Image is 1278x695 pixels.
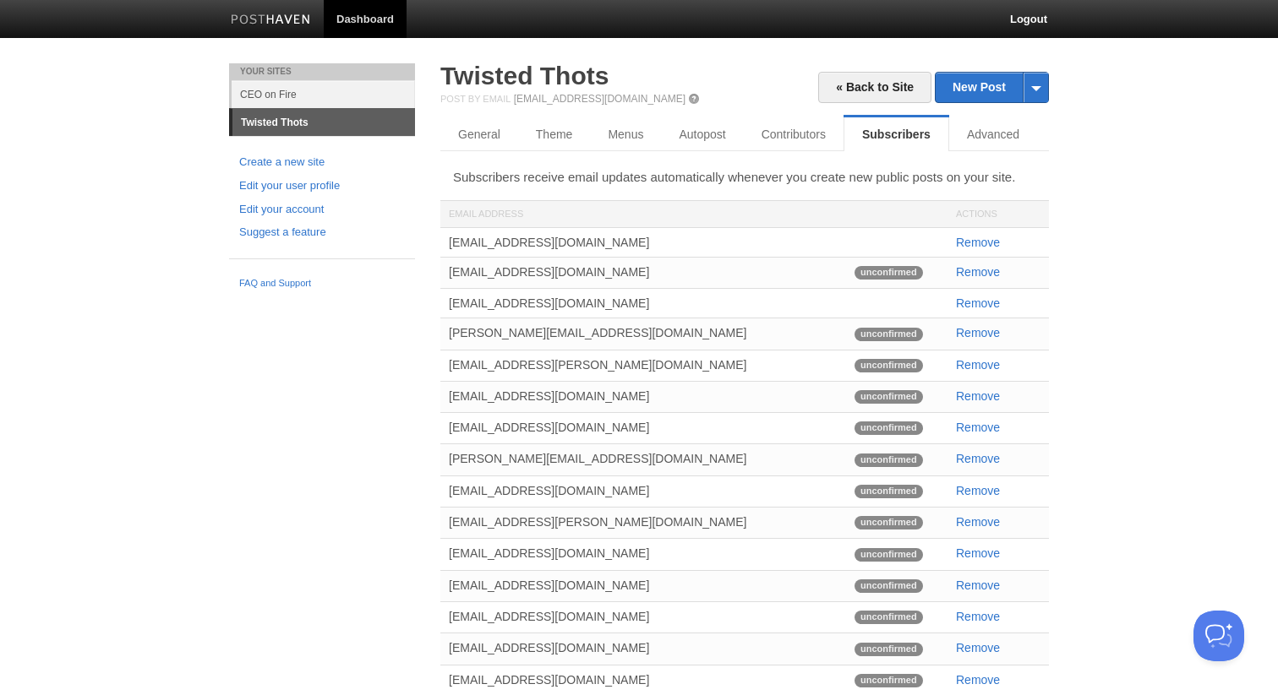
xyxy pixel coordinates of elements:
iframe: Help Scout Beacon - Open [1193,611,1244,661]
span: unconfirmed [855,643,923,656]
a: Remove [956,389,1000,403]
a: « Back to Site [818,72,931,103]
div: [PERSON_NAME][EMAIL_ADDRESS][DOMAIN_NAME] [440,318,846,347]
div: [EMAIL_ADDRESS][DOMAIN_NAME] [440,602,846,631]
a: New Post [936,73,1048,102]
a: Remove [956,610,1000,623]
span: unconfirmed [855,485,923,498]
a: CEO on Fire [232,80,415,108]
a: Advanced [949,117,1037,151]
a: Subscribers [844,117,949,151]
div: [PERSON_NAME][EMAIL_ADDRESS][DOMAIN_NAME] [440,444,846,473]
a: Remove [956,265,1000,279]
a: Twisted Thots [440,62,609,90]
p: Subscribers receive email updates automatically whenever you create new public posts on your site. [453,168,1036,186]
span: unconfirmed [855,421,923,435]
div: [EMAIL_ADDRESS][PERSON_NAME][DOMAIN_NAME] [440,508,846,536]
a: Remove [956,421,1000,434]
a: Edit your account [239,201,405,219]
span: unconfirmed [855,548,923,562]
div: [EMAIL_ADDRESS][DOMAIN_NAME] [440,665,846,694]
a: Remove [956,358,1000,372]
div: [EMAIL_ADDRESS][DOMAIN_NAME] [440,571,846,600]
span: unconfirmed [855,516,923,529]
div: [EMAIL_ADDRESS][PERSON_NAME][DOMAIN_NAME] [440,350,846,379]
a: Remove [956,236,1000,249]
a: Remove [956,484,1000,497]
a: Remove [956,641,1000,654]
div: [EMAIL_ADDRESS][DOMAIN_NAME] [440,289,846,318]
div: [EMAIL_ADDRESS][DOMAIN_NAME] [440,228,846,257]
a: Remove [956,546,1000,560]
span: unconfirmed [855,266,923,280]
a: Twisted Thots [232,109,415,136]
div: [EMAIL_ADDRESS][DOMAIN_NAME] [440,539,846,567]
img: Posthaven-bar [231,14,311,27]
a: FAQ and Support [239,276,405,291]
a: General [440,117,518,151]
span: unconfirmed [855,390,923,404]
span: unconfirmed [855,453,923,467]
a: Remove [956,673,1000,687]
span: Post by Email [440,94,511,104]
span: unconfirmed [855,359,923,372]
div: Actions [948,201,1049,227]
span: unconfirmed [855,328,923,341]
a: Remove [956,326,1000,339]
a: Theme [518,117,591,151]
a: Remove [956,515,1000,529]
div: [EMAIL_ADDRESS][DOMAIN_NAME] [440,413,846,442]
div: [EMAIL_ADDRESS][DOMAIN_NAME] [440,476,846,505]
a: Edit your user profile [239,177,405,195]
span: unconfirmed [855,611,923,624]
a: [EMAIL_ADDRESS][DOMAIN_NAME] [514,93,685,105]
a: Contributors [744,117,844,151]
div: [EMAIL_ADDRESS][DOMAIN_NAME] [440,258,846,286]
div: [EMAIL_ADDRESS][DOMAIN_NAME] [440,382,846,410]
a: Create a new site [239,154,405,171]
span: unconfirmed [855,674,923,687]
span: unconfirmed [855,579,923,593]
a: Autopost [661,117,743,151]
div: [EMAIL_ADDRESS][DOMAIN_NAME] [440,633,846,662]
a: Menus [590,117,661,151]
a: Remove [956,296,1000,310]
div: Email Address [440,201,846,227]
li: Your Sites [229,63,415,80]
a: Remove [956,578,1000,592]
a: Suggest a feature [239,224,405,242]
a: Remove [956,452,1000,465]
